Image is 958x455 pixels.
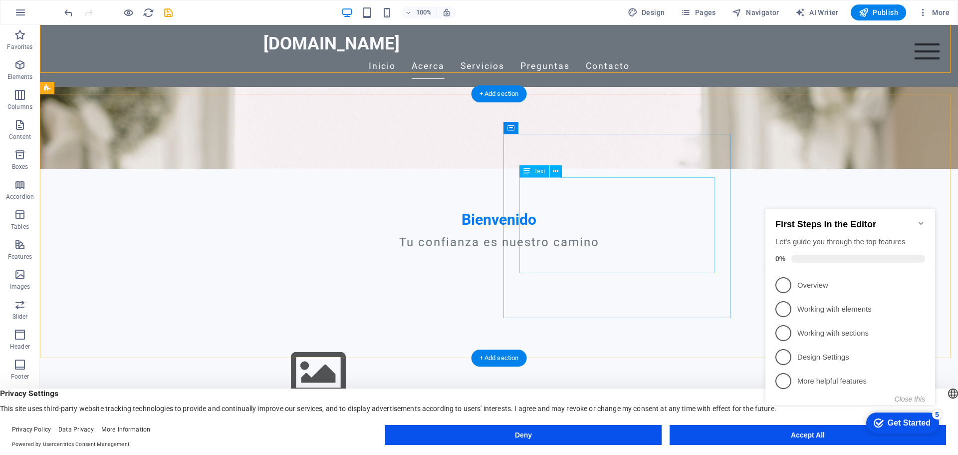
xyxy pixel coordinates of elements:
[4,150,174,174] li: Design Settings
[4,126,174,150] li: Working with sections
[7,103,32,111] p: Columns
[62,6,74,18] button: undo
[4,102,174,126] li: Working with elements
[14,60,30,68] span: 0%
[628,7,665,17] span: Design
[851,4,906,20] button: Publish
[142,6,154,18] button: reload
[472,350,527,367] div: + Add section
[795,7,839,17] span: AI Writer
[36,85,156,96] p: Overview
[624,4,669,20] div: Design (Ctrl+Alt+Y)
[163,7,174,18] i: Save (Ctrl+S)
[36,181,156,192] p: More helpful features
[36,109,156,120] p: Working with elements
[133,200,164,208] button: Close this
[143,7,154,18] i: Reload page
[162,6,174,18] button: save
[8,253,32,261] p: Features
[4,78,174,102] li: Overview
[791,4,843,20] button: AI Writer
[442,8,451,17] i: On resize automatically adjust zoom level to fit chosen device.
[7,73,33,81] p: Elements
[105,218,178,239] div: Get Started 5 items remaining, 0% complete
[859,7,898,17] span: Publish
[36,157,156,168] p: Design Settings
[36,133,156,144] p: Working with sections
[728,4,783,20] button: Navigator
[11,223,29,231] p: Tables
[126,224,169,233] div: Get Started
[171,215,181,225] div: 5
[914,4,954,20] button: More
[401,6,437,18] button: 100%
[534,168,545,174] span: Text
[6,193,34,201] p: Accordion
[681,7,716,17] span: Pages
[7,43,32,51] p: Favorites
[14,24,164,35] h2: First Steps in the Editor
[472,85,527,102] div: + Add section
[4,174,174,198] li: More helpful features
[10,343,30,351] p: Header
[10,283,30,291] p: Images
[732,7,779,17] span: Navigator
[122,6,134,18] button: Click here to leave preview mode and continue editing
[12,163,28,171] p: Boxes
[156,24,164,32] div: Minimize checklist
[918,7,950,17] span: More
[11,373,29,381] p: Footer
[9,133,31,141] p: Content
[63,7,74,18] i: Undo: Edit headline (Ctrl+Z)
[416,6,432,18] h6: 100%
[14,42,164,52] div: Let's guide you through the top features
[624,4,669,20] button: Design
[677,4,719,20] button: Pages
[12,313,28,321] p: Slider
